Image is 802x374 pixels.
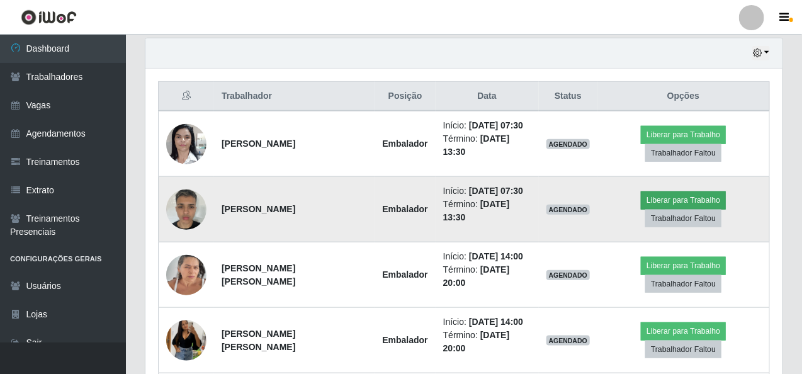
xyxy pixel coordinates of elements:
[645,210,721,227] button: Trabalhador Faltou
[546,205,590,215] span: AGENDADO
[443,263,531,290] li: Término:
[641,191,726,209] button: Liberar para Trabalho
[443,329,531,355] li: Término:
[469,120,523,130] time: [DATE] 07:30
[443,250,531,263] li: Início:
[645,275,721,293] button: Trabalhador Faltou
[382,269,427,280] strong: Embalador
[546,336,590,346] span: AGENDADO
[166,183,206,236] img: 1753187317343.jpeg
[166,248,206,302] img: 1741963068390.jpeg
[597,82,769,111] th: Opções
[382,335,427,345] strong: Embalador
[469,317,523,327] time: [DATE] 14:00
[443,184,531,198] li: Início:
[375,82,435,111] th: Posição
[443,315,531,329] li: Início:
[469,186,523,196] time: [DATE] 07:30
[382,204,427,214] strong: Embalador
[222,329,295,352] strong: [PERSON_NAME] [PERSON_NAME]
[443,119,531,132] li: Início:
[222,204,295,214] strong: [PERSON_NAME]
[469,251,523,261] time: [DATE] 14:00
[214,82,375,111] th: Trabalhador
[382,139,427,149] strong: Embalador
[443,198,531,224] li: Término:
[641,257,726,275] button: Liberar para Trabalho
[645,144,721,162] button: Trabalhador Faltou
[166,117,206,171] img: 1694453372238.jpeg
[641,126,726,144] button: Liberar para Trabalho
[641,322,726,340] button: Liberar para Trabalho
[222,263,295,286] strong: [PERSON_NAME] [PERSON_NAME]
[443,132,531,159] li: Término:
[21,9,77,25] img: CoreUI Logo
[645,341,721,358] button: Trabalhador Faltou
[436,82,539,111] th: Data
[539,82,598,111] th: Status
[222,139,295,149] strong: [PERSON_NAME]
[546,270,590,280] span: AGENDADO
[546,139,590,149] span: AGENDADO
